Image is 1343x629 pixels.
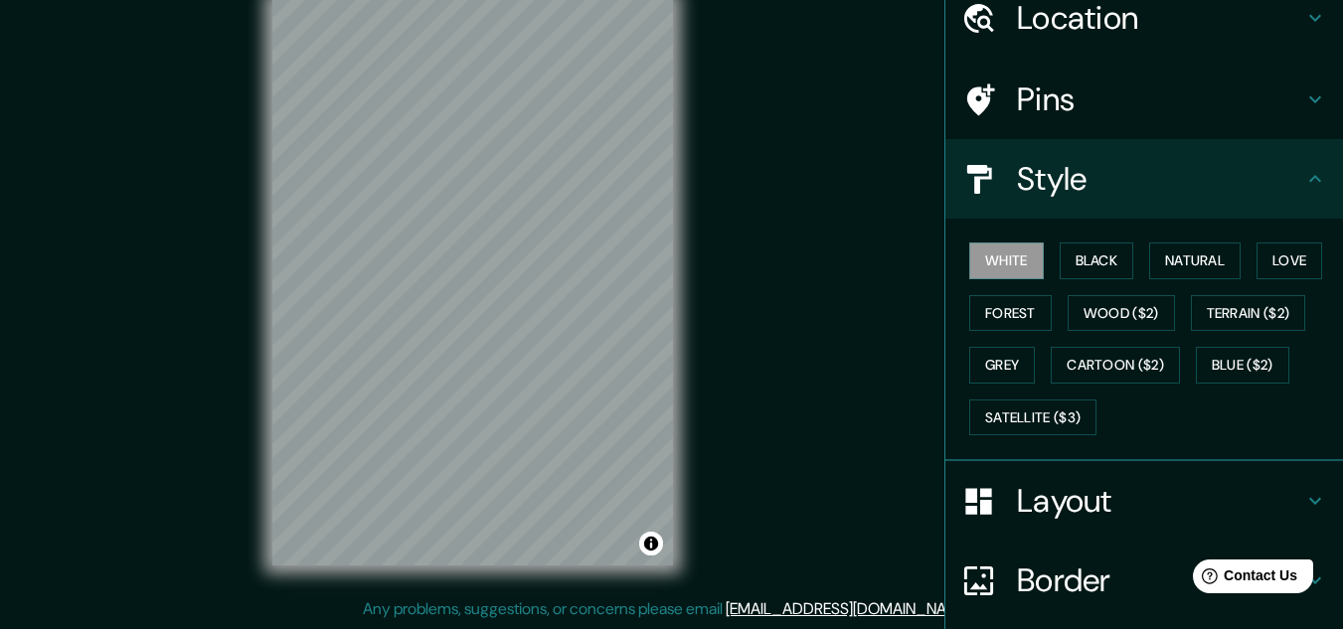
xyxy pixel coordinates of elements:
[969,347,1035,384] button: Grey
[1017,481,1303,521] h4: Layout
[1196,347,1289,384] button: Blue ($2)
[1257,242,1322,279] button: Love
[969,399,1096,436] button: Satellite ($3)
[1166,551,1321,607] iframe: Help widget launcher
[1149,242,1241,279] button: Natural
[1051,347,1180,384] button: Cartoon ($2)
[1017,560,1303,600] h4: Border
[639,532,663,555] button: Toggle attribution
[945,139,1343,219] div: Style
[363,597,974,621] p: Any problems, suggestions, or concerns please email .
[1191,295,1306,332] button: Terrain ($2)
[969,242,1044,279] button: White
[945,60,1343,139] div: Pins
[945,541,1343,620] div: Border
[1068,295,1175,332] button: Wood ($2)
[1017,79,1303,119] h4: Pins
[945,461,1343,541] div: Layout
[969,295,1052,332] button: Forest
[1060,242,1134,279] button: Black
[1017,159,1303,199] h4: Style
[726,598,971,619] a: [EMAIL_ADDRESS][DOMAIN_NAME]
